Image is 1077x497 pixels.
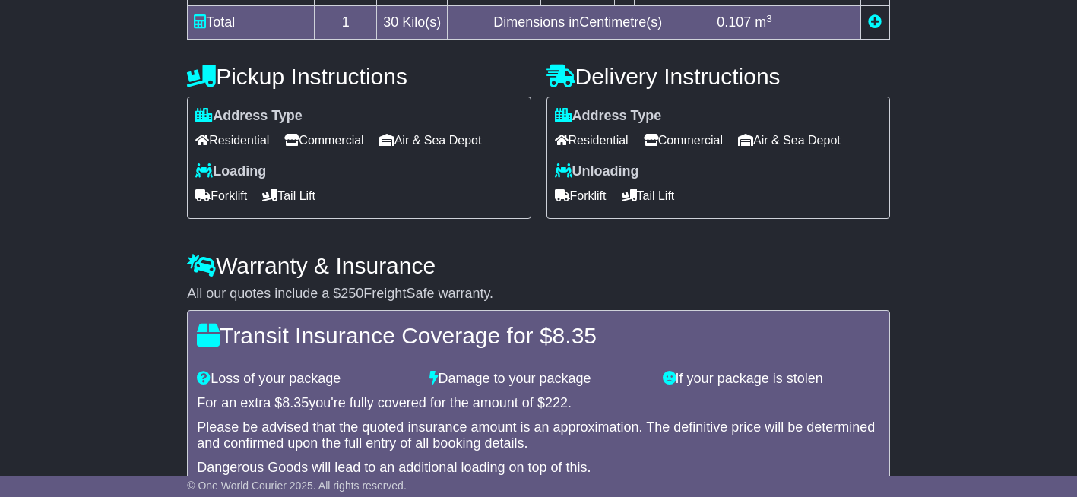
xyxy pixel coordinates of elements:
span: Residential [195,128,269,152]
span: 0.107 [717,14,751,30]
h4: Pickup Instructions [187,64,531,89]
span: Residential [555,128,629,152]
div: For an extra $ you're fully covered for the amount of $ . [197,395,880,412]
td: Kilo(s) [377,6,448,40]
span: m [755,14,772,30]
span: Forklift [555,184,607,207]
td: Total [188,6,315,40]
label: Address Type [195,108,303,125]
span: 250 [341,286,363,301]
span: Commercial [284,128,363,152]
td: Dimensions in Centimetre(s) [448,6,708,40]
h4: Warranty & Insurance [187,253,890,278]
span: Tail Lift [262,184,315,207]
span: 8.35 [282,395,309,410]
span: 30 [383,14,398,30]
span: Forklift [195,184,247,207]
div: Loss of your package [189,371,422,388]
h4: Transit Insurance Coverage for $ [197,323,880,348]
div: Please be advised that the quoted insurance amount is an approximation. The definitive price will... [197,419,880,452]
a: Add new item [868,14,882,30]
label: Loading [195,163,266,180]
div: Damage to your package [422,371,654,388]
span: © One World Courier 2025. All rights reserved. [187,480,407,492]
div: Dangerous Goods will lead to an additional loading on top of this. [197,460,880,476]
span: Commercial [644,128,723,152]
div: If your package is stolen [655,371,888,388]
span: 8.35 [553,323,597,348]
sup: 3 [766,13,772,24]
span: 222 [545,395,568,410]
span: Tail Lift [622,184,675,207]
label: Unloading [555,163,639,180]
label: Address Type [555,108,662,125]
span: Air & Sea Depot [379,128,482,152]
span: Air & Sea Depot [738,128,841,152]
div: All our quotes include a $ FreightSafe warranty. [187,286,890,302]
td: 1 [315,6,377,40]
h4: Delivery Instructions [546,64,890,89]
